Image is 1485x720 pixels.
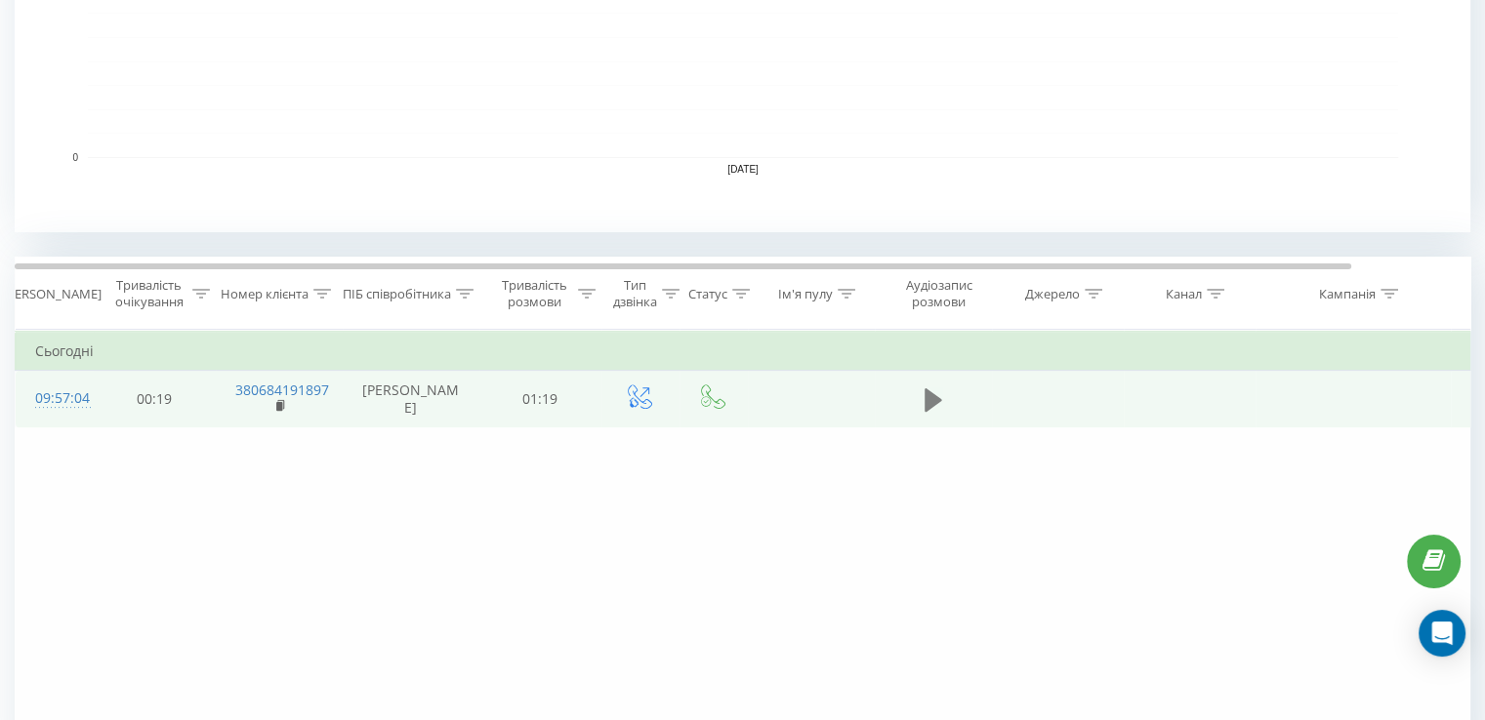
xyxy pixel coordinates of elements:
[1319,286,1376,302] div: Кампанія
[1419,610,1465,657] div: Open Intercom Messenger
[613,277,657,310] div: Тип дзвінка
[235,380,329,399] a: 380684191897
[479,371,601,427] td: 01:19
[496,277,573,310] div: Тривалість розмови
[94,371,216,427] td: 00:19
[3,286,102,302] div: [PERSON_NAME]
[72,152,78,163] text: 0
[778,286,833,302] div: Ім'я пулу
[1025,286,1080,302] div: Джерело
[891,277,986,310] div: Аудіозапис розмови
[727,164,759,175] text: [DATE]
[688,286,727,302] div: Статус
[221,286,309,302] div: Номер клієнта
[110,277,187,310] div: Тривалість очікування
[343,286,451,302] div: ПІБ співробітника
[343,371,479,427] td: [PERSON_NAME]
[35,380,74,418] div: 09:57:04
[1166,286,1202,302] div: Канал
